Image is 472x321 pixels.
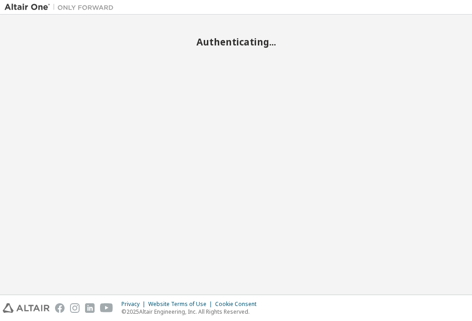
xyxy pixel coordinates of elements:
[215,301,262,308] div: Cookie Consent
[121,308,262,316] p: © 2025 Altair Engineering, Inc. All Rights Reserved.
[70,303,80,313] img: instagram.svg
[5,36,467,48] h2: Authenticating...
[85,303,95,313] img: linkedin.svg
[3,303,50,313] img: altair_logo.svg
[55,303,65,313] img: facebook.svg
[5,3,118,12] img: Altair One
[148,301,215,308] div: Website Terms of Use
[100,303,113,313] img: youtube.svg
[121,301,148,308] div: Privacy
